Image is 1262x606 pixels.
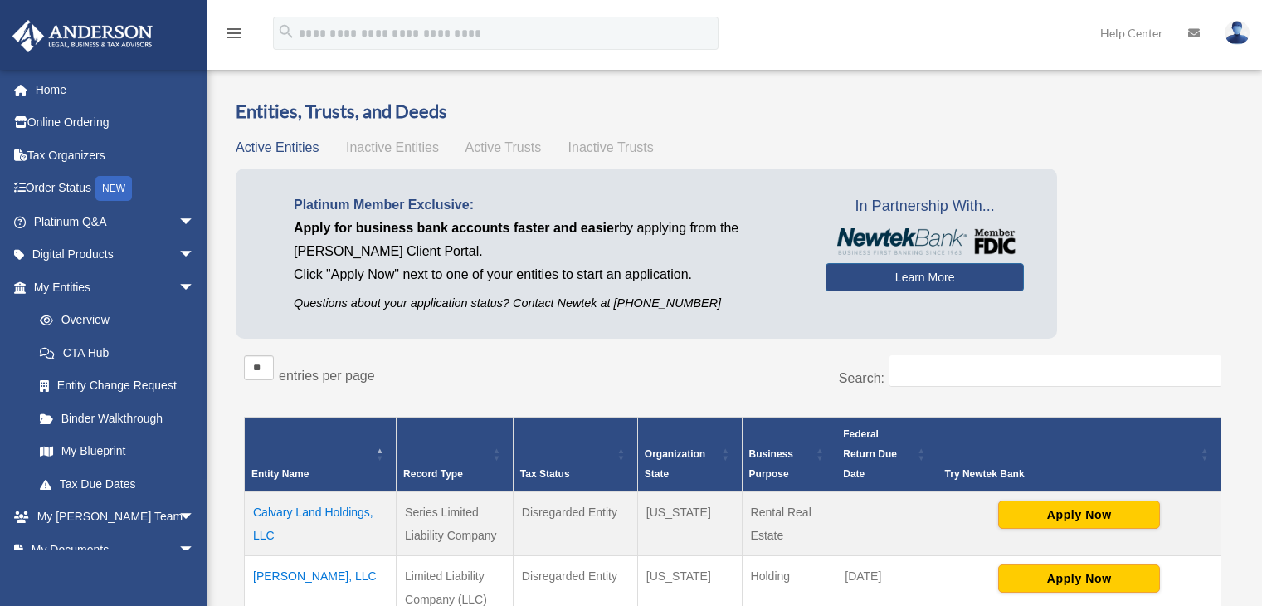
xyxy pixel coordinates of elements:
a: Home [12,73,220,106]
a: menu [224,29,244,43]
a: Overview [23,304,203,337]
td: Series Limited Liability Company [397,491,514,556]
span: arrow_drop_down [178,205,212,239]
a: My Documentsarrow_drop_down [12,533,220,566]
span: Inactive Entities [346,140,439,154]
a: Order StatusNEW [12,172,220,206]
img: User Pic [1225,21,1250,45]
div: NEW [95,176,132,201]
th: Organization State: Activate to sort [637,417,742,491]
div: Try Newtek Bank [945,464,1196,484]
a: Learn More [826,263,1024,291]
img: NewtekBankLogoSM.png [834,228,1016,255]
button: Apply Now [998,564,1160,593]
label: entries per page [279,369,375,383]
th: Entity Name: Activate to invert sorting [245,417,397,491]
i: search [277,22,295,41]
a: Entity Change Request [23,369,212,403]
td: Calvary Land Holdings, LLC [245,491,397,556]
a: Tax Due Dates [23,467,212,501]
th: Business Purpose: Activate to sort [742,417,836,491]
i: menu [224,23,244,43]
td: Rental Real Estate [742,491,836,556]
p: Click "Apply Now" next to one of your entities to start an application. [294,263,801,286]
span: Organization State [645,448,705,480]
th: Federal Return Due Date: Activate to sort [836,417,938,491]
th: Tax Status: Activate to sort [513,417,637,491]
span: In Partnership With... [826,193,1024,220]
a: CTA Hub [23,336,212,369]
span: Active Trusts [465,140,542,154]
th: Record Type: Activate to sort [397,417,514,491]
a: My [PERSON_NAME] Teamarrow_drop_down [12,501,220,534]
img: Anderson Advisors Platinum Portal [7,20,158,52]
a: Binder Walkthrough [23,402,212,435]
span: arrow_drop_down [178,501,212,535]
a: My Blueprint [23,435,212,468]
p: Platinum Member Exclusive: [294,193,801,217]
h3: Entities, Trusts, and Deeds [236,99,1230,125]
label: Search: [839,371,884,385]
span: Inactive Trusts [568,140,654,154]
td: [US_STATE] [637,491,742,556]
a: Online Ordering [12,106,220,139]
span: arrow_drop_down [178,533,212,567]
td: Disregarded Entity [513,491,637,556]
th: Try Newtek Bank : Activate to sort [938,417,1221,491]
a: Tax Organizers [12,139,220,172]
p: Questions about your application status? Contact Newtek at [PHONE_NUMBER] [294,293,801,314]
span: Business Purpose [749,448,793,480]
span: arrow_drop_down [178,238,212,272]
span: Entity Name [251,468,309,480]
button: Apply Now [998,501,1160,529]
a: My Entitiesarrow_drop_down [12,271,212,304]
a: Digital Productsarrow_drop_down [12,238,220,271]
span: Tax Status [520,468,570,480]
a: Platinum Q&Aarrow_drop_down [12,205,220,238]
span: Record Type [403,468,463,480]
span: Apply for business bank accounts faster and easier [294,221,619,235]
span: Federal Return Due Date [843,428,897,480]
span: arrow_drop_down [178,271,212,305]
p: by applying from the [PERSON_NAME] Client Portal. [294,217,801,263]
span: Active Entities [236,140,319,154]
